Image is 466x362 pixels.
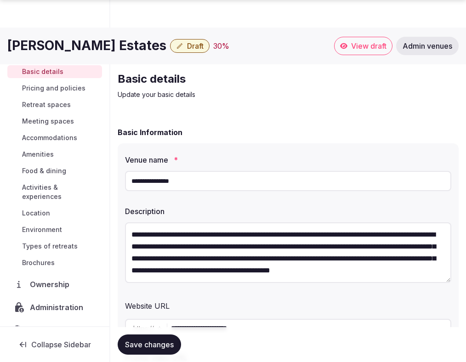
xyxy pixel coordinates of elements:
[7,240,102,253] a: Types of retreats
[351,41,386,51] span: View draft
[22,183,98,201] span: Activities & experiences
[125,156,451,164] label: Venue name
[403,41,452,51] span: Admin venues
[7,207,102,220] a: Location
[7,115,102,128] a: Meeting spaces
[22,133,77,142] span: Accommodations
[213,40,229,51] div: 30 %
[22,100,71,109] span: Retreat spaces
[7,334,102,355] button: Collapse Sidebar
[22,209,50,218] span: Location
[22,225,62,234] span: Environment
[22,67,63,76] span: Basic details
[7,37,166,55] h1: [PERSON_NAME] Estates
[125,340,174,349] span: Save changes
[118,72,426,86] h2: Basic details
[7,164,102,177] a: Food & dining
[22,258,55,267] span: Brochures
[22,117,74,126] span: Meeting spaces
[30,325,74,336] span: Activity log
[7,275,102,294] a: Ownership
[22,242,78,251] span: Types of retreats
[118,334,181,355] button: Save changes
[22,84,85,93] span: Pricing and policies
[334,37,392,55] a: View draft
[187,41,204,51] span: Draft
[7,181,102,203] a: Activities & experiences
[22,150,54,159] span: Amenities
[118,90,426,99] p: Update your basic details
[31,340,91,349] span: Collapse Sidebar
[22,166,66,175] span: Food & dining
[170,39,210,53] button: Draft
[7,148,102,161] a: Amenities
[118,127,182,138] h2: Basic Information
[30,279,73,290] span: Ownership
[7,256,102,269] a: Brochures
[30,302,87,313] span: Administration
[125,297,451,311] div: Website URL
[7,223,102,236] a: Environment
[7,98,102,111] a: Retreat spaces
[396,37,459,55] a: Admin venues
[7,65,102,78] a: Basic details
[125,208,451,215] label: Description
[7,321,102,340] a: Activity log
[7,298,102,317] a: Administration
[7,82,102,95] a: Pricing and policies
[213,40,229,51] button: 30%
[7,131,102,144] a: Accommodations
